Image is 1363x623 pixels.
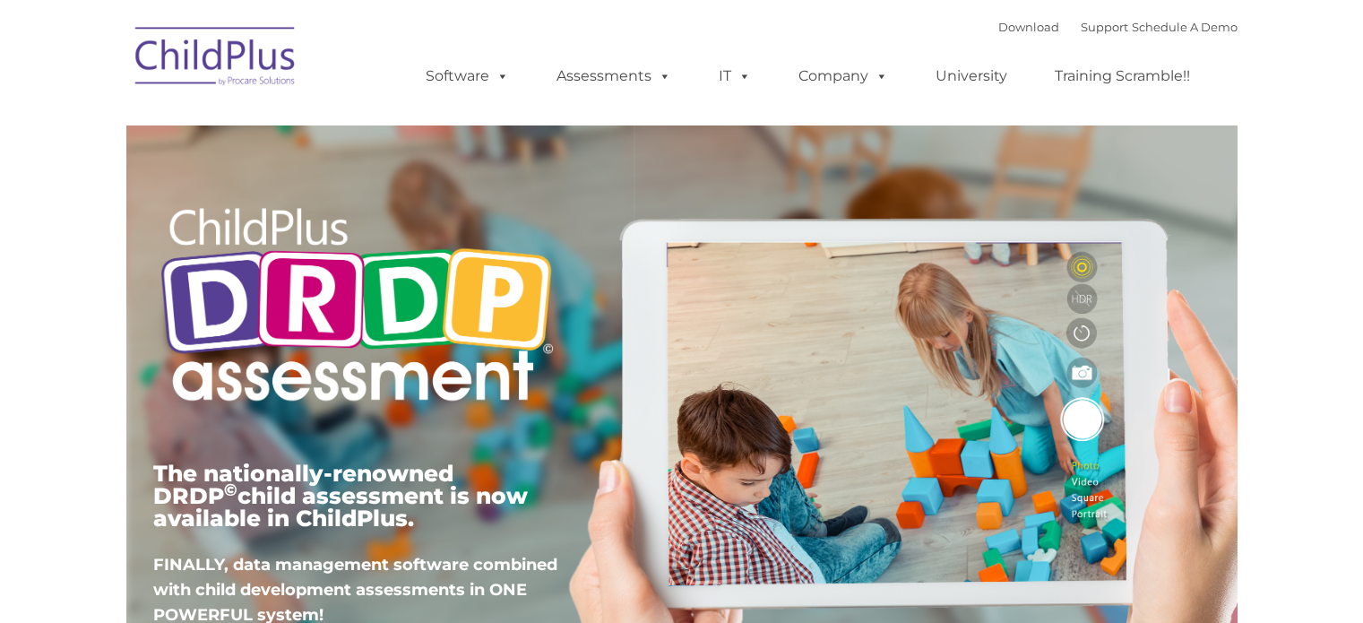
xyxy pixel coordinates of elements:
[539,58,689,94] a: Assessments
[998,20,1238,34] font: |
[1037,58,1208,94] a: Training Scramble!!
[153,460,528,532] span: The nationally-renowned DRDP child assessment is now available in ChildPlus.
[224,480,237,500] sup: ©
[408,58,527,94] a: Software
[126,14,306,104] img: ChildPlus by Procare Solutions
[1132,20,1238,34] a: Schedule A Demo
[153,184,560,431] img: Copyright - DRDP Logo Light
[701,58,769,94] a: IT
[781,58,906,94] a: Company
[998,20,1059,34] a: Download
[918,58,1025,94] a: University
[1081,20,1128,34] a: Support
